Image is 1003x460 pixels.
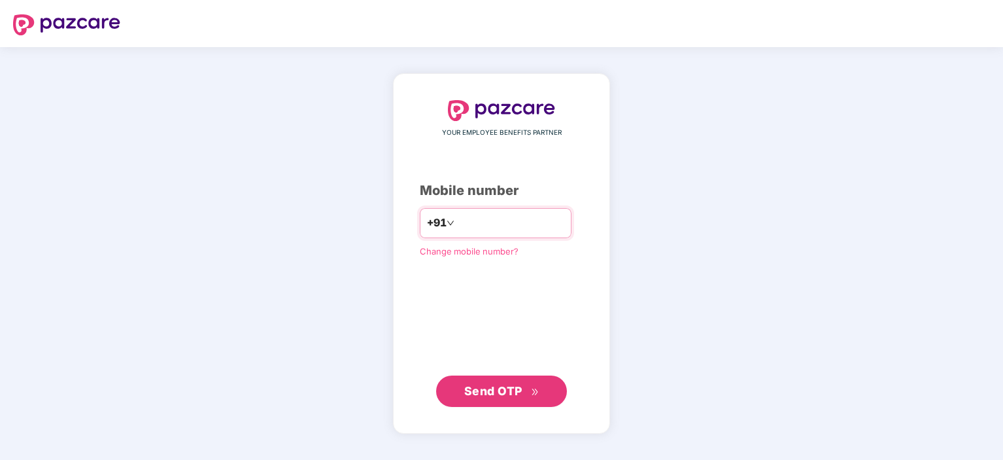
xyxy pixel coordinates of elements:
[427,215,447,231] span: +91
[464,384,522,398] span: Send OTP
[436,376,567,407] button: Send OTPdouble-right
[420,246,518,257] a: Change mobile number?
[448,100,555,121] img: logo
[447,219,454,227] span: down
[442,128,562,138] span: YOUR EMPLOYEE BENEFITS PARTNER
[420,181,583,201] div: Mobile number
[13,14,120,35] img: logo
[531,388,539,397] span: double-right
